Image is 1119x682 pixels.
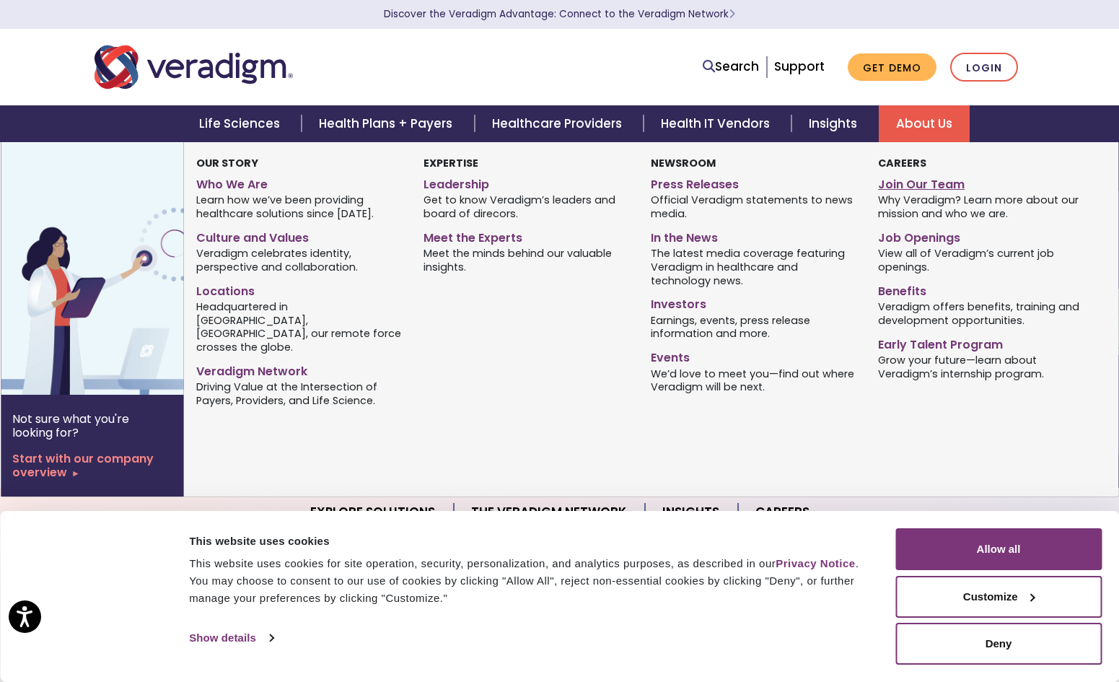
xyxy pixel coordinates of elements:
span: Veradigm celebrates identity, perspective and collaboration. [196,246,402,274]
div: This website uses cookies for site operation, security, personalization, and analytics purposes, ... [189,555,863,607]
a: Health IT Vendors [644,105,791,142]
a: In the News [651,225,856,246]
span: Learn how we’ve been providing healthcare solutions since [DATE]. [196,193,402,221]
a: Show details [189,627,273,649]
a: Join Our Team [878,172,1084,193]
span: Why Veradigm? Learn more about our mission and who we are. [878,193,1084,221]
a: Life Sciences [182,105,302,142]
span: Headquartered in [GEOGRAPHIC_DATA], [GEOGRAPHIC_DATA], our remote force crosses the globe. [196,299,402,354]
div: This website uses cookies [189,533,863,550]
span: Learn More [729,7,735,21]
a: Leadership [424,172,629,193]
a: Benefits [878,279,1084,300]
a: Early Talent Program [878,332,1084,353]
span: Official Veradigm statements to news media. [651,193,856,221]
span: We’d love to meet you—find out where Veradigm will be next. [651,366,856,394]
span: Grow your future—learn about Veradigm’s internship program. [878,352,1084,380]
a: Culture and Values [196,225,402,246]
strong: Newsroom [651,156,716,170]
p: Not sure what you're looking for? [12,412,172,440]
img: Vector image of Veradigm’s Story [1,142,233,395]
a: Discover the Veradigm Advantage: Connect to the Veradigm NetworkLearn More [384,7,735,21]
strong: Careers [878,156,926,170]
a: About Us [879,105,970,142]
a: Privacy Notice [776,557,855,569]
a: Locations [196,279,402,300]
a: Login [950,53,1018,82]
strong: Our Story [196,156,258,170]
a: Get Demo [848,53,936,82]
button: Customize [895,576,1102,618]
a: Who We Are [196,172,402,193]
iframe: Drift Chat Widget [842,593,1102,665]
a: Investors [651,292,856,312]
span: View all of Veradigm’s current job openings. [878,246,1084,274]
strong: Expertise [424,156,478,170]
button: Allow all [895,528,1102,570]
a: Search [703,57,759,76]
span: Driving Value at the Intersection of Payers, Providers, and Life Science. [196,380,402,408]
span: The latest media coverage featuring Veradigm in healthcare and technology news. [651,246,856,288]
span: Meet the minds behind our valuable insights. [424,246,629,274]
a: Support [774,58,825,75]
a: Events [651,345,856,366]
a: Job Openings [878,225,1084,246]
img: Veradigm logo [95,43,293,91]
a: Veradigm Network [196,359,402,380]
a: Start with our company overview [12,452,172,479]
span: Get to know Veradigm’s leaders and board of direcors. [424,193,629,221]
span: Earnings, events, press release information and more. [651,312,856,341]
a: Health Plans + Payers [302,105,474,142]
a: Meet the Experts [424,225,629,246]
a: Insights [791,105,879,142]
a: Healthcare Providers [475,105,644,142]
span: Veradigm offers benefits, training and development opportunities. [878,299,1084,327]
a: Press Releases [651,172,856,193]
